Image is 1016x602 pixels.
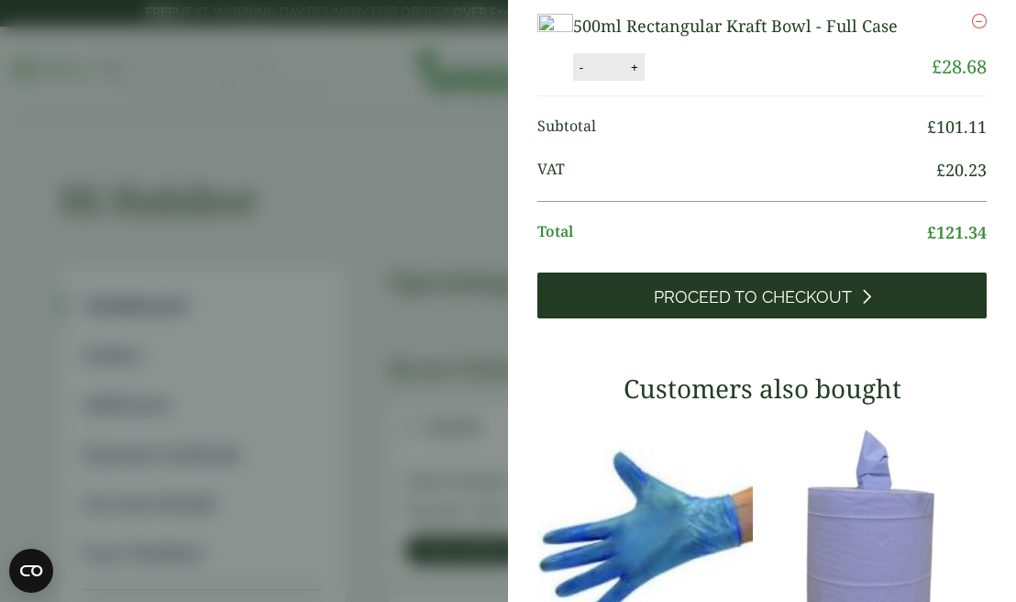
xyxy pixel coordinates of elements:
[927,221,987,243] bdi: 121.34
[537,220,927,245] span: Total
[9,549,53,593] button: Open CMP widget
[537,373,987,405] h3: Customers also bought
[972,14,987,28] a: Remove this item
[927,221,936,243] span: £
[537,115,927,139] span: Subtotal
[625,60,644,75] button: +
[927,116,936,138] span: £
[932,54,987,79] bdi: 28.68
[936,159,945,181] span: £
[932,54,942,79] span: £
[573,15,898,37] a: 500ml Rectangular Kraft Bowl - Full Case
[537,158,936,183] span: VAT
[936,159,987,181] bdi: 20.23
[927,116,987,138] bdi: 101.11
[574,60,589,75] button: -
[654,287,852,307] span: Proceed to Checkout
[537,273,987,318] a: Proceed to Checkout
